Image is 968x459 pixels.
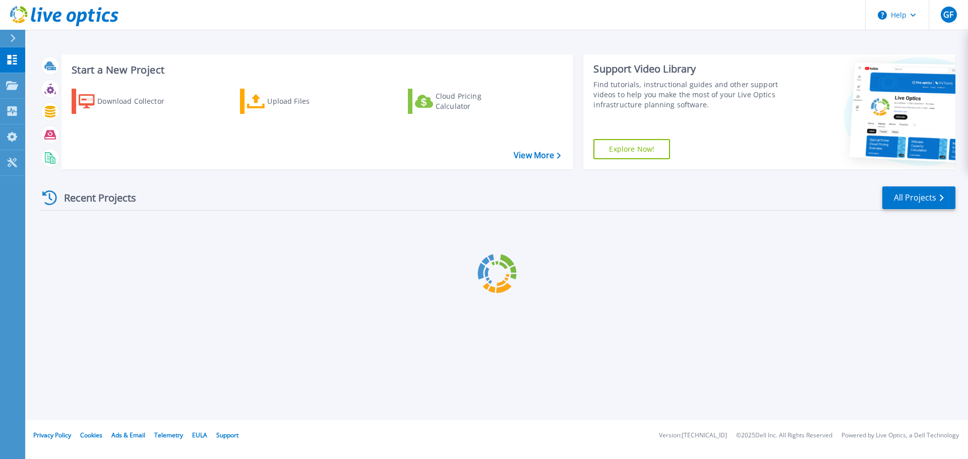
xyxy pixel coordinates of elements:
a: All Projects [882,186,955,209]
div: Upload Files [267,91,348,111]
a: EULA [192,431,207,439]
a: Support [216,431,238,439]
a: Cookies [80,431,102,439]
div: Support Video Library [593,62,783,76]
span: GF [943,11,953,19]
a: Privacy Policy [33,431,71,439]
li: Version: [TECHNICAL_ID] [659,432,727,439]
div: Download Collector [97,91,178,111]
a: Download Collector [72,89,184,114]
a: Upload Files [240,89,352,114]
a: Cloud Pricing Calculator [408,89,520,114]
h3: Start a New Project [72,64,561,76]
div: Recent Projects [39,185,150,210]
a: Telemetry [154,431,183,439]
div: Find tutorials, instructional guides and other support videos to help you make the most of your L... [593,80,783,110]
a: View More [514,151,561,160]
a: Explore Now! [593,139,670,159]
li: Powered by Live Optics, a Dell Technology [841,432,959,439]
div: Cloud Pricing Calculator [436,91,516,111]
li: © 2025 Dell Inc. All Rights Reserved [736,432,832,439]
a: Ads & Email [111,431,145,439]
